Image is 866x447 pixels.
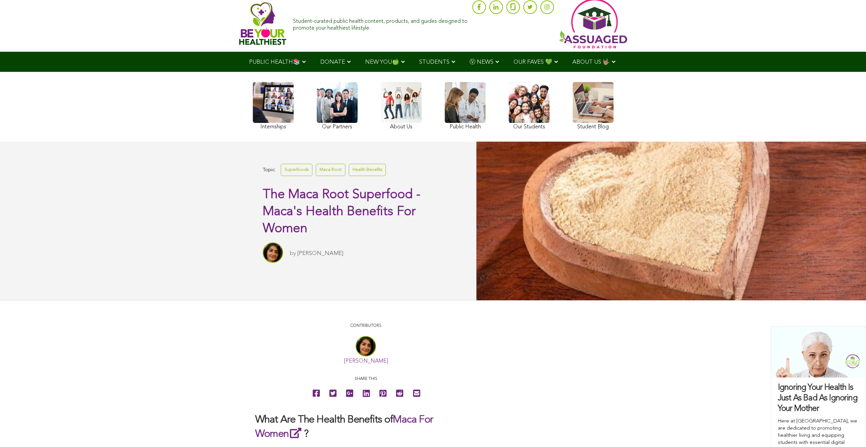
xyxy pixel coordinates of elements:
[365,59,399,65] span: NEW YOU🍏
[297,251,343,256] a: [PERSON_NAME]
[513,59,552,65] span: OUR FAVES 💚
[239,2,287,45] img: Assuaged
[249,59,300,65] span: PUBLIC HEALTH📚
[290,251,296,256] span: by
[572,59,610,65] span: ABOUT US 🤟🏽
[255,413,476,441] h2: What Are The Health Benefits of ?
[316,164,345,176] a: Maca Root
[263,165,276,175] span: Topic:
[239,52,627,72] div: Navigation Menu
[255,323,476,329] p: CONTRIBUTORS
[320,59,345,65] span: DONATE
[832,414,866,447] iframe: Chat Widget
[263,188,421,235] span: The Maca Root Superfood - Maca's Health Benefits For Women
[510,3,515,10] img: glassdoor
[281,164,312,176] a: Superfoods
[344,358,388,364] a: [PERSON_NAME]
[349,164,386,176] a: Health Benefits
[419,59,450,65] span: STUDENTS
[255,415,433,439] a: Maca For Women
[255,376,476,382] p: Share this
[263,242,283,263] img: Sitara Darvish
[293,15,469,31] div: Student-curated public health content, products, and guides designed to promote your healthiest l...
[470,59,493,65] span: Ⓥ NEWS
